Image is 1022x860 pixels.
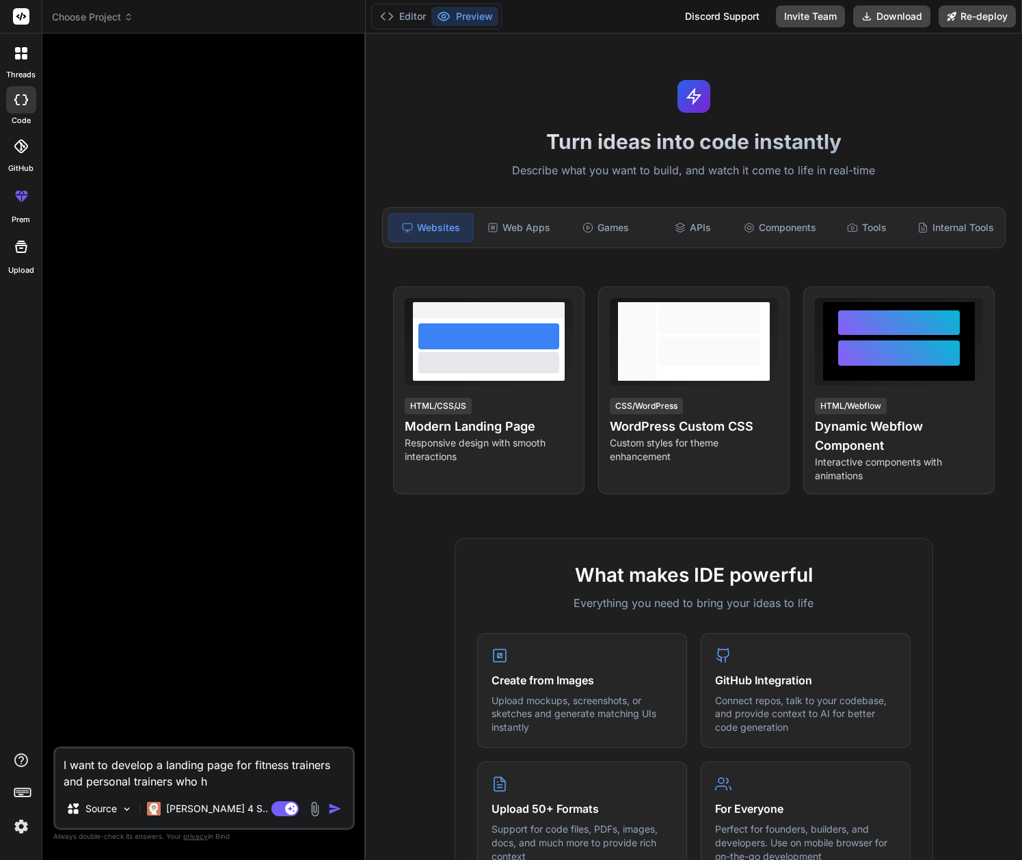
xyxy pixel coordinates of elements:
button: Download [853,5,930,27]
div: Internal Tools [912,213,999,242]
div: Components [738,213,822,242]
label: code [12,115,31,126]
img: attachment [307,801,323,817]
button: Editor [375,7,431,26]
h4: WordPress Custom CSS [610,417,778,436]
h4: Dynamic Webflow Component [815,417,983,455]
div: HTML/Webflow [815,398,887,414]
p: Custom styles for theme enhancement [610,436,778,463]
button: Invite Team [776,5,845,27]
textarea: I want to develop a landing page for fitness trainers and personal trainers who h [55,749,353,790]
h4: GitHub Integration [715,672,896,688]
div: Tools [825,213,909,242]
img: Claude 4 Sonnet [147,802,161,816]
div: Websites [388,213,474,242]
img: settings [10,815,33,838]
label: Upload [8,265,34,276]
img: icon [328,802,342,816]
p: Interactive components with animations [815,455,983,483]
p: Everything you need to bring your ideas to life [477,595,911,611]
button: Preview [431,7,498,26]
h4: Create from Images [492,672,673,688]
h4: For Everyone [715,801,896,817]
div: CSS/WordPress [610,398,683,414]
label: prem [12,214,30,226]
h4: Modern Landing Page [405,417,573,436]
p: [PERSON_NAME] 4 S.. [166,802,268,816]
label: GitHub [8,163,33,174]
p: Responsive design with smooth interactions [405,436,573,463]
span: Choose Project [52,10,133,24]
p: Connect repos, talk to your codebase, and provide context to AI for better code generation [715,694,896,734]
label: threads [6,69,36,81]
p: Always double-check its answers. Your in Bind [53,830,355,843]
img: Pick Models [121,803,133,815]
div: Games [564,213,648,242]
p: Upload mockups, screenshots, or sketches and generate matching UIs instantly [492,694,673,734]
div: Discord Support [677,5,768,27]
span: privacy [183,832,208,840]
p: Describe what you want to build, and watch it come to life in real-time [374,162,1014,180]
h1: Turn ideas into code instantly [374,129,1014,154]
div: Web Apps [476,213,561,242]
h2: What makes IDE powerful [477,561,911,589]
div: HTML/CSS/JS [405,398,472,414]
div: APIs [651,213,735,242]
p: Source [85,802,117,816]
h4: Upload 50+ Formats [492,801,673,817]
button: Re-deploy [939,5,1016,27]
